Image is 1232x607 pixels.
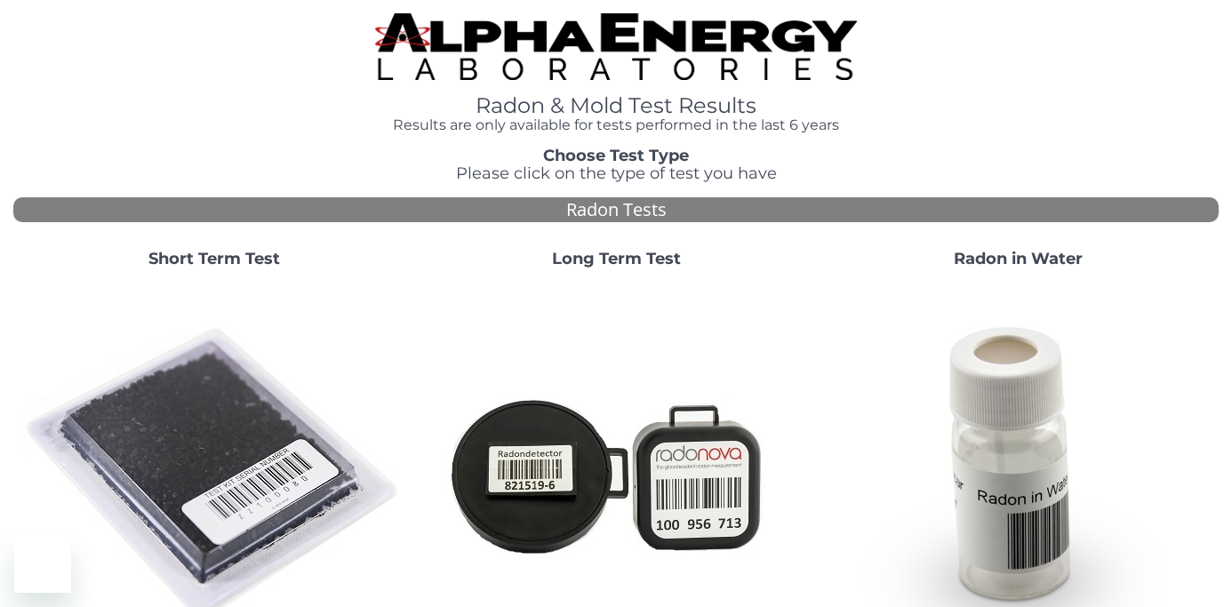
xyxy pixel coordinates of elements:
[375,13,857,80] img: TightCrop.jpg
[14,536,71,593] iframe: Button to launch messaging window
[375,117,857,133] h4: Results are only available for tests performed in the last 6 years
[375,94,857,117] h1: Radon & Mold Test Results
[456,164,777,183] span: Please click on the type of test you have
[13,197,1219,223] div: Radon Tests
[543,146,689,165] strong: Choose Test Type
[552,249,681,268] strong: Long Term Test
[954,249,1083,268] strong: Radon in Water
[148,249,280,268] strong: Short Term Test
